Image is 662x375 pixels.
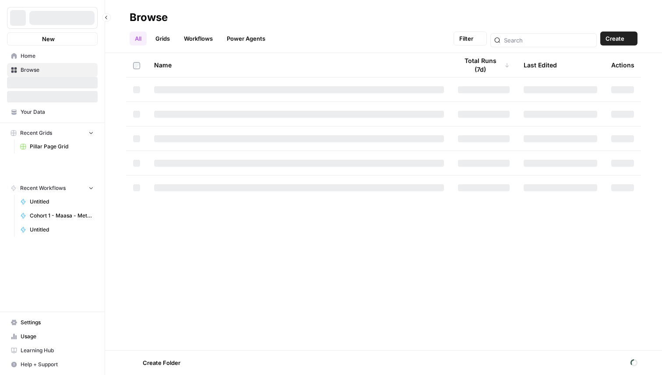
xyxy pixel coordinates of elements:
span: Pillar Page Grid [30,143,94,151]
a: Untitled [16,223,98,237]
div: Total Runs (7d) [458,53,510,77]
span: Create Folder [143,358,180,367]
a: Pillar Page Grid [16,140,98,154]
span: Settings [21,319,94,326]
a: Power Agents [222,32,271,46]
div: Last Edited [524,53,557,77]
a: Usage [7,329,98,343]
button: New [7,32,98,46]
button: Recent Workflows [7,182,98,195]
input: Search [504,36,593,45]
span: Untitled [30,198,94,206]
span: Recent Workflows [20,184,66,192]
div: Actions [611,53,634,77]
div: Name [154,53,444,77]
span: Recent Grids [20,129,52,137]
a: Workflows [179,32,218,46]
a: Your Data [7,105,98,119]
a: Browse [7,63,98,77]
span: Cohort 1 - Maasa - Metadescription for blog [30,212,94,220]
a: Home [7,49,98,63]
button: Filter [454,32,487,46]
a: Learning Hub [7,343,98,357]
span: New [42,35,55,43]
span: Browse [21,66,94,74]
span: Create [606,34,624,43]
span: Your Data [21,108,94,116]
button: Recent Grids [7,126,98,140]
span: Usage [21,333,94,340]
span: Home [21,52,94,60]
span: Help + Support [21,361,94,368]
a: Grids [150,32,175,46]
span: Filter [459,34,473,43]
span: Untitled [30,226,94,234]
div: Browse [130,11,168,25]
a: Untitled [16,195,98,209]
a: All [130,32,147,46]
a: Cohort 1 - Maasa - Metadescription for blog [16,209,98,223]
button: Create Folder [130,356,186,370]
span: Learning Hub [21,347,94,354]
button: Create [600,32,637,46]
a: Settings [7,315,98,329]
button: Help + Support [7,357,98,371]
